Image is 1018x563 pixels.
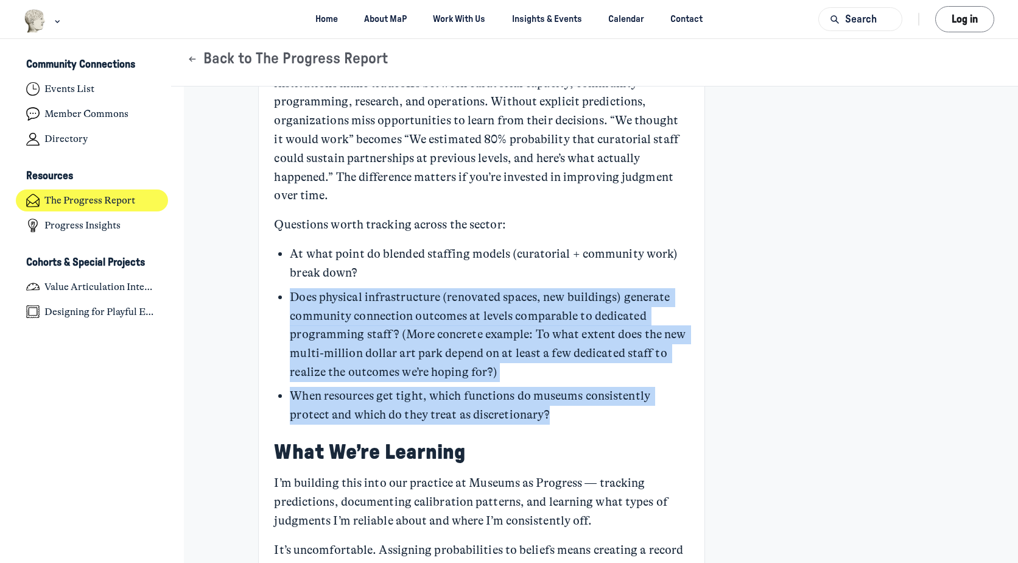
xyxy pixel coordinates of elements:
[274,55,689,205] p: Budget constraints force impossible choices. When resources get tight, institutions make tradeoff...
[44,281,158,293] h4: Value Articulation Intensive (Cultural Leadership Lab)
[44,219,121,232] h4: Progress Insights
[501,8,592,30] a: Insights & Events
[423,8,496,30] a: Work With Us
[26,257,145,269] h3: Cohorts & Special Projects
[274,474,689,530] p: I’m building this into our practice at Museums as Progress — tracking predictions, documenting ca...
[16,55,169,76] button: Community ConnectionsCollapse space
[171,39,1018,87] header: Page Header
[16,78,169,101] a: Events List
[26,58,135,71] h3: Community Connections
[935,6,994,32] button: Log in
[44,83,94,95] h4: Events List
[290,245,689,283] p: At what point do blended staffing models (curatorial + community work) break down?
[290,387,689,425] p: When resources get tight, which functions do museums consistently protect and which do they treat...
[274,440,689,465] h2: What We’re Learning
[16,214,169,237] a: Progress Insights
[26,170,73,183] h3: Resources
[44,306,158,318] h4: Designing for Playful Engagement
[44,194,135,207] h4: The Progress Report
[305,8,349,30] a: Home
[274,216,689,235] p: Questions worth tracking across the sector:
[16,166,169,187] button: ResourcesCollapse space
[354,8,418,30] a: About MaP
[16,189,169,212] a: The Progress Report
[24,9,46,33] img: Museums as Progress logo
[16,103,169,126] a: Member Commons
[16,275,169,298] a: Value Articulation Intensive (Cultural Leadership Lab)
[818,7,902,31] button: Search
[16,128,169,150] a: Directory
[16,252,169,273] button: Cohorts & Special ProjectsCollapse space
[290,288,689,382] p: Does physical infrastructure (renovated spaces, new buildings) generate community connection outc...
[660,8,714,30] a: Contact
[44,108,128,120] h4: Member Commons
[16,300,169,323] a: Designing for Playful Engagement
[44,133,88,145] h4: Directory
[187,50,388,68] button: Back to The Progress Report
[597,8,655,30] a: Calendar
[24,8,63,34] button: Museums as Progress logo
